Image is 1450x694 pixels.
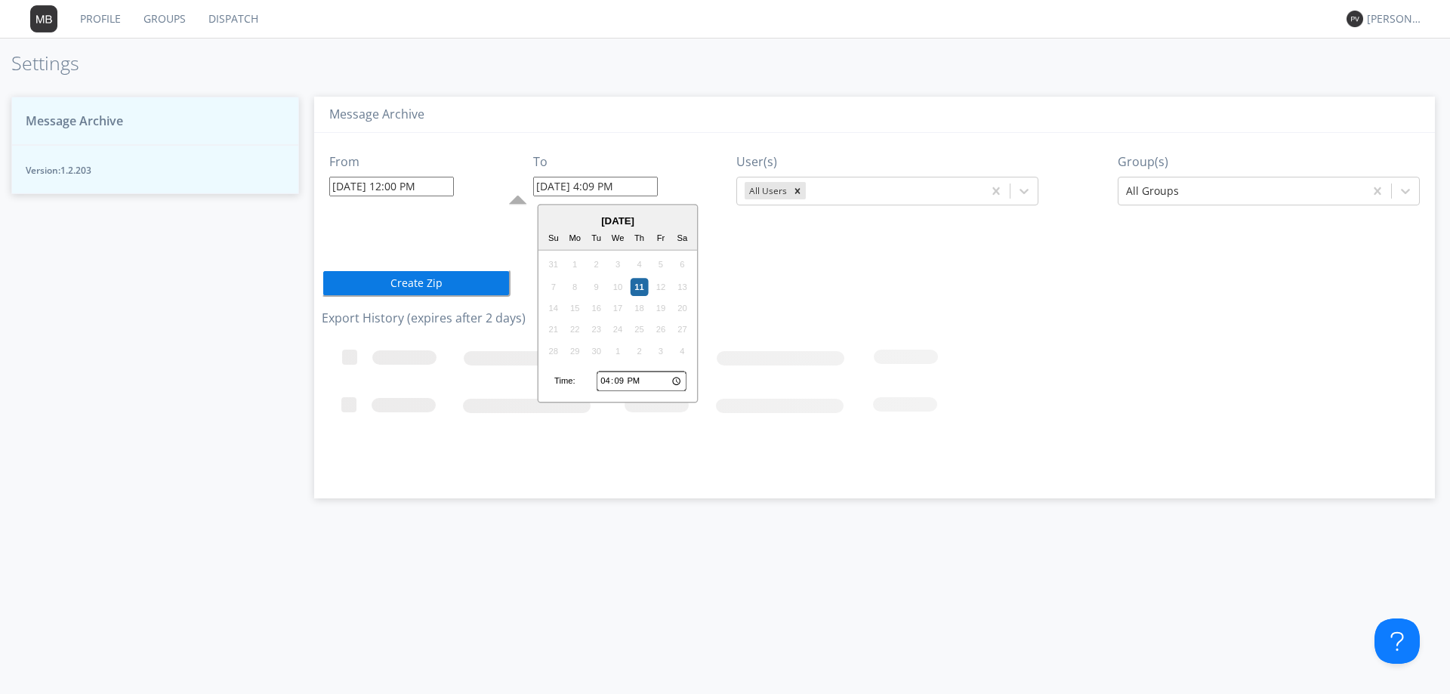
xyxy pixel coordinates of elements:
div: Not available Saturday, September 13th, 2025 [674,278,692,296]
div: Not available Saturday, October 4th, 2025 [674,342,692,360]
div: Not available Monday, September 22nd, 2025 [566,321,584,339]
div: Not available Monday, September 1st, 2025 [566,256,584,274]
div: Not available Sunday, September 21st, 2025 [545,321,563,339]
div: Not available Wednesday, September 24th, 2025 [609,321,627,339]
div: Not available Tuesday, September 23rd, 2025 [588,321,606,339]
span: Version: 1.2.203 [26,164,285,177]
div: Not available Monday, September 15th, 2025 [566,299,584,317]
span: Message Archive [26,113,123,130]
input: Time [597,372,686,391]
div: Remove All Users [789,182,806,199]
button: Create Zip [322,270,511,297]
div: Fr [652,230,670,248]
div: Not available Friday, September 5th, 2025 [652,256,670,274]
div: Not available Thursday, September 18th, 2025 [631,299,649,317]
div: Not available Thursday, September 4th, 2025 [631,256,649,274]
div: Tu [588,230,606,248]
div: Not available Friday, September 26th, 2025 [652,321,670,339]
div: Not available Monday, September 29th, 2025 [566,342,584,360]
div: Not available Wednesday, September 10th, 2025 [609,278,627,296]
img: 373638.png [1347,11,1363,27]
div: Not available Thursday, October 2nd, 2025 [631,342,649,360]
div: Not available Tuesday, September 30th, 2025 [588,342,606,360]
div: [PERSON_NAME] * [1367,11,1424,26]
div: All Users [745,182,789,199]
iframe: Toggle Customer Support [1374,618,1420,664]
div: Sa [674,230,692,248]
div: Choose Thursday, September 11th, 2025 [631,278,649,296]
h3: Message Archive [329,108,1420,122]
div: month 2025-09 [543,254,693,362]
div: [DATE] [538,214,697,228]
div: Not available Tuesday, September 9th, 2025 [588,278,606,296]
h3: Export History (expires after 2 days) [322,312,1427,325]
div: Not available Saturday, September 20th, 2025 [674,299,692,317]
h3: From [329,156,454,169]
img: 373638.png [30,5,57,32]
h3: To [533,156,658,169]
div: Time: [554,375,575,387]
div: We [609,230,627,248]
div: Mo [566,230,584,248]
button: Version:1.2.203 [11,145,299,194]
div: Not available Saturday, September 6th, 2025 [674,256,692,274]
div: Not available Sunday, September 14th, 2025 [545,299,563,317]
div: Not available Monday, September 8th, 2025 [566,278,584,296]
div: Not available Tuesday, September 2nd, 2025 [588,256,606,274]
div: Not available Sunday, September 7th, 2025 [545,278,563,296]
div: Th [631,230,649,248]
div: Not available Friday, September 19th, 2025 [652,299,670,317]
div: Su [545,230,563,248]
div: Not available Friday, September 12th, 2025 [652,278,670,296]
h3: Group(s) [1118,156,1420,169]
div: Not available Thursday, September 25th, 2025 [631,321,649,339]
button: Message Archive [11,97,299,146]
div: Not available Sunday, August 31st, 2025 [545,256,563,274]
h3: User(s) [736,156,1038,169]
div: Not available Friday, October 3rd, 2025 [652,342,670,360]
div: Not available Tuesday, September 16th, 2025 [588,299,606,317]
div: Not available Wednesday, September 3rd, 2025 [609,256,627,274]
div: Not available Wednesday, October 1st, 2025 [609,342,627,360]
div: Not available Wednesday, September 17th, 2025 [609,299,627,317]
div: Not available Saturday, September 27th, 2025 [674,321,692,339]
div: Not available Sunday, September 28th, 2025 [545,342,563,360]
